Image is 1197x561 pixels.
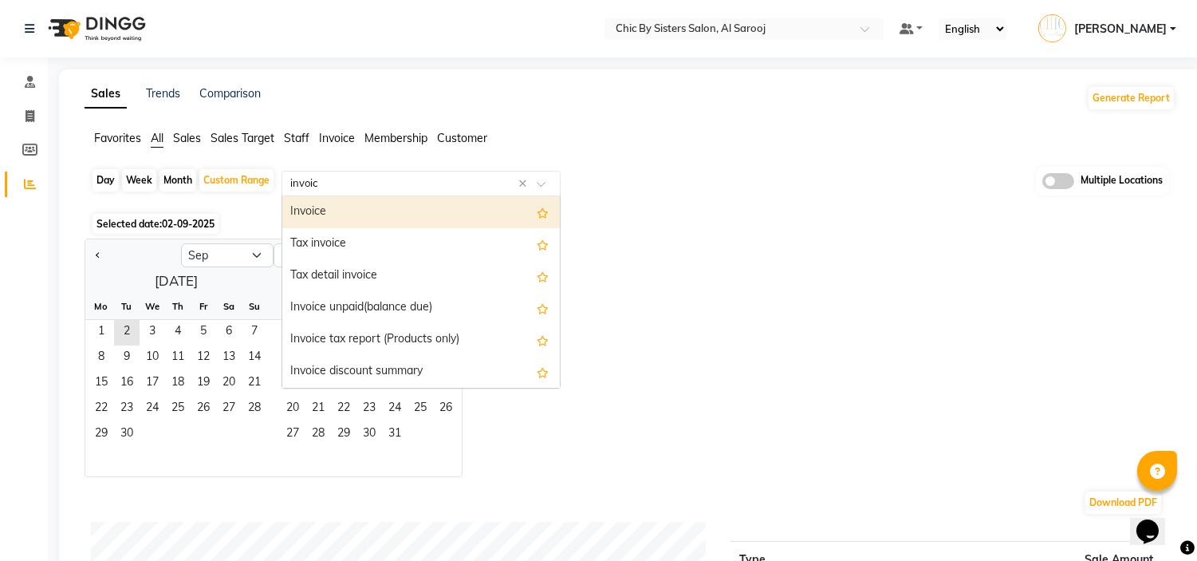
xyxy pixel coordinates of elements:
[114,422,140,448] span: 30
[181,243,274,267] select: Select month
[140,320,165,346] span: 3
[242,371,267,397] div: Sunday, September 21, 2025
[89,422,114,448] div: Monday, September 29, 2025
[85,80,127,109] a: Sales
[518,176,532,192] span: Clear all
[89,320,114,346] div: Monday, September 1, 2025
[242,294,267,319] div: Su
[191,371,216,397] span: 19
[216,397,242,422] div: Saturday, September 27, 2025
[382,422,408,448] div: Friday, October 31, 2025
[114,397,140,422] div: Tuesday, September 23, 2025
[364,131,427,145] span: Membership
[242,397,267,422] span: 28
[280,346,305,371] span: 6
[280,422,305,448] div: Monday, October 27, 2025
[433,397,459,422] div: Sunday, October 26, 2025
[282,260,560,292] div: Tax detail invoice
[537,267,549,286] span: Add this report to Favorites List
[280,346,305,371] div: Monday, October 6, 2025
[191,320,216,346] div: Friday, September 5, 2025
[140,346,165,371] span: 10
[216,346,242,371] span: 13
[216,371,242,397] span: 20
[280,371,305,397] span: 13
[191,397,216,422] div: Friday, September 26, 2025
[282,292,560,324] div: Invoice unpaid(balance due)
[41,6,150,51] img: logo
[284,131,309,145] span: Staff
[159,169,196,192] div: Month
[94,131,141,145] span: Favorites
[537,330,549,350] span: Add this report to Favorites List
[165,294,191,319] div: Th
[93,169,119,192] div: Day
[216,346,242,371] div: Saturday, September 13, 2025
[280,422,305,448] span: 27
[433,397,459,422] span: 26
[216,371,242,397] div: Saturday, September 20, 2025
[191,346,216,371] div: Friday, September 12, 2025
[382,422,408,448] span: 31
[1038,14,1066,42] img: Mithun
[162,218,215,230] span: 02-09-2025
[114,422,140,448] div: Tuesday, September 30, 2025
[331,397,356,422] span: 22
[1089,87,1174,109] button: Generate Report
[93,214,219,234] span: Selected date:
[173,131,201,145] span: Sales
[1081,173,1163,189] span: Multiple Locations
[89,371,114,397] span: 15
[216,320,242,346] span: 6
[282,196,561,389] ng-dropdown-panel: Options list
[280,371,305,397] div: Monday, October 13, 2025
[140,397,165,422] div: Wednesday, September 24, 2025
[1085,492,1161,514] button: Download PDF
[140,371,165,397] span: 17
[408,397,433,422] div: Saturday, October 25, 2025
[242,320,267,346] div: Sunday, September 7, 2025
[114,294,140,319] div: Tu
[140,397,165,422] span: 24
[140,371,165,397] div: Wednesday, September 17, 2025
[242,346,267,371] span: 14
[537,362,549,381] span: Add this report to Favorites List
[199,86,261,101] a: Comparison
[114,397,140,422] span: 23
[216,320,242,346] div: Saturday, September 6, 2025
[165,371,191,397] div: Thursday, September 18, 2025
[165,371,191,397] span: 18
[280,397,305,422] span: 20
[356,397,382,422] span: 23
[280,294,305,319] div: Mo
[242,397,267,422] div: Sunday, September 28, 2025
[114,371,140,397] div: Tuesday, September 16, 2025
[89,422,114,448] span: 29
[114,371,140,397] span: 16
[191,294,216,319] div: Fr
[408,397,433,422] span: 25
[331,422,356,448] span: 29
[114,346,140,371] div: Tuesday, September 9, 2025
[305,422,331,448] div: Tuesday, October 28, 2025
[537,235,549,254] span: Add this report to Favorites List
[165,397,191,422] div: Thursday, September 25, 2025
[122,169,156,192] div: Week
[89,371,114,397] div: Monday, September 15, 2025
[151,131,163,145] span: All
[191,371,216,397] div: Friday, September 19, 2025
[140,320,165,346] div: Wednesday, September 3, 2025
[305,397,331,422] span: 21
[356,422,382,448] div: Thursday, October 30, 2025
[305,397,331,422] div: Tuesday, October 21, 2025
[92,243,104,268] button: Previous month
[114,346,140,371] span: 9
[165,320,191,346] span: 4
[282,324,560,356] div: Invoice tax report (Products only)
[282,356,560,388] div: Invoice discount summary
[242,320,267,346] span: 7
[191,346,216,371] span: 12
[280,397,305,422] div: Monday, October 20, 2025
[165,397,191,422] span: 25
[89,397,114,422] span: 22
